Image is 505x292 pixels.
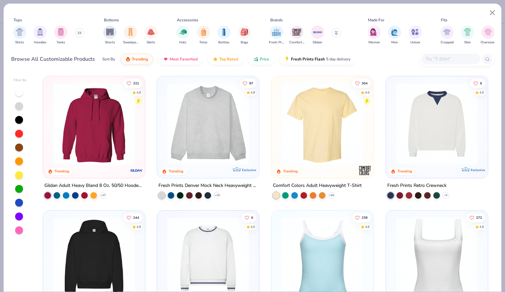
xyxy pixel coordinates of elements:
[238,26,251,45] button: filter button
[44,182,144,190] div: Gildan Adult Heavy Blend 8 Oz. 50/50 Hooded Sweatshirt
[127,28,134,36] img: Sweatpants Image
[13,26,26,45] div: filter for Shirts
[176,26,189,45] button: filter button
[54,26,67,45] button: filter button
[57,40,65,45] span: Tanks
[270,17,283,23] div: Brands
[208,54,243,65] button: Top Rated
[219,56,238,62] span: Top Rated
[370,28,378,36] img: Women Image
[313,27,323,37] img: Gildan Image
[388,26,401,45] button: filter button
[391,28,398,36] img: Men Image
[464,28,471,36] img: Slim Image
[311,26,324,45] button: filter button
[125,56,131,62] img: trending.gif
[218,40,229,45] span: Bottles
[480,81,482,85] span: 6
[147,28,155,36] img: Skirts Image
[391,40,398,45] span: Men
[326,56,350,63] span: 5 day delivery
[15,40,24,45] span: Shirts
[313,40,322,45] span: Gildan
[481,26,495,45] div: filter for Oversized
[102,56,115,62] div: Sort By
[368,17,384,23] div: Made For
[393,83,481,165] img: 3abb6cdb-110e-4e18-92a0-dbcd4e53f056
[177,17,198,23] div: Accessories
[461,26,474,45] div: filter for Slim
[238,26,251,45] div: filter for Bags
[410,40,420,45] span: Unisex
[289,26,304,45] button: filter button
[269,40,284,45] span: Fresh Prints
[311,26,324,45] div: filter for Gildan
[466,213,485,222] button: Like
[470,79,485,88] button: Like
[241,28,248,36] img: Bags Image
[278,83,367,165] img: 029b8af0-80e6-406f-9fdc-fdf898547912
[464,40,471,45] span: Slim
[215,193,220,197] span: + 10
[481,40,495,45] span: Oversized
[289,40,304,45] span: Comfort Colors
[13,26,26,45] button: filter button
[411,28,419,36] img: Unisex Image
[248,54,274,65] button: Price
[133,216,139,219] span: 244
[368,40,380,45] span: Women
[50,83,138,165] img: 01756b78-01f6-4cc6-8d8a-3c30c1a0c8ac
[123,26,138,45] button: filter button
[170,56,198,62] span: Most Favorited
[365,90,370,95] div: 4.9
[144,26,157,45] button: filter button
[133,81,139,85] span: 221
[441,40,454,45] span: Cropped
[176,26,189,45] div: filter for Hats
[104,17,119,23] div: Bottoms
[164,83,252,165] img: f5d85501-0dbb-4ee4-b115-c08fa3845d83
[123,79,142,88] button: Like
[252,216,253,219] span: 6
[484,28,492,36] img: Oversized Image
[197,26,210,45] button: filter button
[132,56,148,62] span: Trending
[163,56,168,62] img: most_fav.gif
[368,26,381,45] button: filter button
[54,26,67,45] div: filter for Tanks
[486,7,499,19] button: Close
[136,224,141,229] div: 4.8
[441,17,447,23] div: Fits
[144,26,157,45] div: filter for Skirts
[11,55,95,63] div: Browse All Customizable Products
[409,26,422,45] button: filter button
[34,40,46,45] span: Hoodies
[425,55,476,63] input: Try "T-Shirt"
[197,26,210,45] div: filter for Totes
[105,40,115,45] span: Shorts
[479,224,484,229] div: 4.8
[443,28,451,36] img: Cropped Image
[136,90,141,95] div: 4.8
[57,28,64,36] img: Tanks Image
[241,40,248,45] span: Bags
[16,28,23,36] img: Shirts Image
[213,56,218,62] img: TopRated.gif
[251,90,255,95] div: 4.8
[479,90,484,95] div: 4.6
[269,26,284,45] button: filter button
[123,213,142,222] button: Like
[269,26,284,45] div: filter for Fresh Prints
[147,40,155,45] span: Skirts
[289,26,304,45] div: filter for Comfort Colors
[292,27,302,37] img: Comfort Colors Image
[179,40,186,45] span: Hats
[476,216,482,219] span: 272
[358,164,372,177] img: Comfort Colors logo
[100,193,105,197] span: + 37
[158,54,203,65] button: Most Favorited
[217,26,230,45] button: filter button
[36,28,44,36] img: Hoodies Image
[273,182,362,190] div: Comfort Colors Adult Heavyweight T-Shirt
[441,26,454,45] div: filter for Cropped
